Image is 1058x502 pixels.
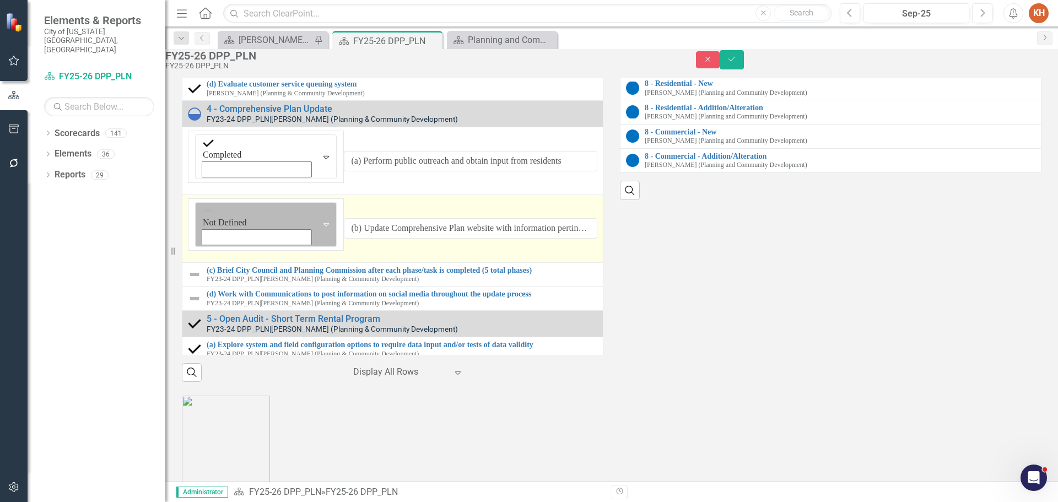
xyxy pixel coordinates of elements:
[44,14,154,27] span: Elements & Reports
[645,104,1035,112] a: 8 - Residential - Addition/Alteration
[207,275,260,283] span: FY23-24 DPP_PLN
[207,300,419,307] small: [PERSON_NAME] (Planning & Community Development)
[220,33,311,47] a: [PERSON_NAME]'s Home
[207,314,597,324] a: 5 - Open Audit - Short Term Rental Program
[234,486,603,499] div: »
[260,299,261,307] span: |
[207,115,269,123] span: FY23-24 DPP_PLN
[44,27,154,54] small: City of [US_STATE][GEOGRAPHIC_DATA], [GEOGRAPHIC_DATA]
[165,50,674,62] div: FY25-26 DPP_PLN
[260,350,261,358] span: |
[223,4,832,23] input: Search ClearPoint...
[620,76,1041,100] td: Double-Click to Edit Right Click for Context Menu
[55,148,91,160] a: Elements
[239,33,311,47] div: [PERSON_NAME]'s Home
[645,113,807,120] small: [PERSON_NAME] (Planning and Community Development)
[620,148,1041,172] td: Double-Click to Edit Right Click for Context Menu
[165,62,674,70] div: FY25-26 DPP_PLN
[269,115,271,123] span: |
[6,12,25,31] img: ClearPoint Strategy
[468,33,554,47] div: Planning and Community Development
[353,34,440,48] div: FY25-26 DPP_PLN
[207,350,419,358] small: [PERSON_NAME] (Planning & Community Development)
[55,127,100,140] a: Scorecards
[620,100,1041,124] td: Double-Click to Edit Right Click for Context Menu
[207,276,419,283] small: [PERSON_NAME] (Planning & Community Development)
[207,104,597,114] a: 4 - Comprehensive Plan Update
[645,79,1035,88] a: 8 - Residential - New
[269,325,271,333] span: |
[260,275,261,283] span: |
[645,128,1035,136] a: 8 - Commercial - New
[626,129,639,143] img: No Target Established
[207,266,597,274] a: (c) Brief City Council and Planning Commission after each phase/task is completed (5 total phases)
[626,82,639,95] img: No Target Established
[645,161,807,169] small: [PERSON_NAME] (Planning and Community Development)
[207,80,597,88] a: (d) Evaluate customer service queuing system
[176,487,228,498] span: Administrator
[203,138,214,149] img: Completed
[450,33,554,47] a: Planning and Community Development
[105,128,127,138] div: 141
[207,350,260,358] span: FY23-24 DPP_PLN
[620,124,1041,148] td: Double-Click to Edit Right Click for Context Menu
[863,3,969,23] button: Sep-25
[91,170,109,180] div: 29
[207,325,269,333] span: FY23-24 DPP_PLN
[326,487,398,497] div: FY25-26 DPP_PLN
[249,487,321,497] a: FY25-26 DPP_PLN
[645,137,807,144] small: [PERSON_NAME] (Planning and Community Development)
[188,268,201,281] img: Not Defined
[645,89,807,96] small: [PERSON_NAME] (Planning and Community Development)
[203,149,311,161] div: Completed
[97,149,115,159] div: 36
[188,107,201,121] img: In Progress
[203,205,214,216] img: Not Defined
[207,299,260,307] span: FY23-24 DPP_PLN
[188,82,201,95] img: Completed
[1029,3,1049,23] button: KH
[207,115,458,123] small: [PERSON_NAME] (Planning & Community Development)
[44,71,154,83] a: FY25-26 DPP_PLN
[344,218,597,239] input: Name
[188,292,201,305] img: Not Defined
[203,217,311,229] div: Not Defined
[207,341,597,349] a: (a) Explore system and field configuration options to require data input and/or tests of data val...
[188,317,201,331] img: Completed
[626,105,639,118] img: No Target Established
[55,169,85,181] a: Reports
[207,90,365,97] small: [PERSON_NAME] (Planning & Community Development)
[626,154,639,167] img: No Target Established
[774,6,829,21] button: Search
[44,97,154,116] input: Search Below...
[207,290,597,298] a: (d) Work with Communications to post information on social media throughout the update process
[1021,465,1047,491] iframe: Intercom live chat
[645,152,1035,160] a: 8 - Commercial - Addition/Alteration
[188,343,201,356] img: Completed
[867,7,965,20] div: Sep-25
[790,8,813,17] span: Search
[207,325,458,333] small: [PERSON_NAME] (Planning & Community Development)
[344,151,597,171] input: Name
